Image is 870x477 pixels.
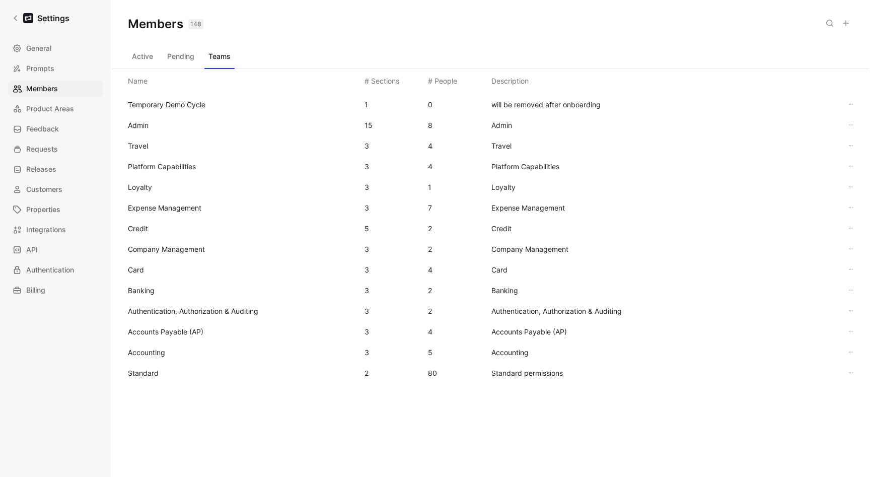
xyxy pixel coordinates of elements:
span: Requests [26,143,58,155]
div: 1 [365,99,368,111]
span: Admin [128,121,149,129]
span: Travel [491,140,835,152]
span: will be removed after onboarding [491,99,835,111]
span: Card [128,265,144,274]
div: 2 [428,285,432,297]
span: Prompts [26,62,54,75]
div: 15 [365,119,373,131]
span: Credit [491,223,835,235]
a: Releases [8,161,103,177]
span: Accounts Payable (AP) [491,326,835,338]
a: General [8,40,103,56]
a: Feedback [8,121,103,137]
div: Loyalty31Loyalty [120,177,861,197]
div: 4 [428,161,432,173]
div: Accounting35Accounting [120,342,861,363]
div: 4 [428,140,432,152]
span: Feedback [26,123,59,135]
div: Admin158Admin [120,115,861,135]
div: 148 [188,19,203,29]
span: Integrations [26,224,66,236]
div: 4 [428,264,432,276]
span: Company Management [128,245,205,253]
span: Banking [128,286,155,295]
div: Temporary Demo Cycle10will be removed after onboarding [120,94,861,115]
div: # People [428,75,457,87]
span: Travel [128,142,148,150]
div: 4 [428,326,432,338]
button: Teams [204,48,235,64]
span: Expense Management [128,203,201,212]
div: Card34Card [120,259,861,280]
div: Name [128,75,148,87]
div: 7 [428,202,432,214]
div: Banking32Banking [120,280,861,301]
span: Members [26,83,58,95]
div: # Sections [365,75,399,87]
span: Banking [491,285,835,297]
span: Credit [128,224,148,233]
span: Releases [26,163,56,175]
a: Authentication [8,262,103,278]
a: Integrations [8,222,103,238]
div: Expense Management37Expense Management [120,197,861,218]
div: Platform Capabilities34Platform Capabilities [120,156,861,177]
div: 3 [365,202,369,214]
div: 3 [365,181,369,193]
div: 1 [428,181,431,193]
span: Platform Capabilities [491,161,835,173]
div: Authentication, Authorization & Auditing32Authentication, Authorization & Auditing [120,301,861,321]
div: Accounts Payable (AP)34Accounts Payable (AP) [120,321,861,342]
span: Temporary Demo Cycle [128,100,205,109]
div: 3 [365,305,369,317]
span: Standard [128,369,159,377]
span: Accounts Payable (AP) [128,327,203,336]
div: 2 [428,305,432,317]
span: Standard permissions [491,367,835,379]
a: Customers [8,181,103,197]
span: Authentication, Authorization & Auditing [128,307,258,315]
a: Settings [8,8,74,28]
span: Accounting [491,347,835,359]
span: Product Areas [26,103,74,115]
a: Requests [8,141,103,157]
div: 3 [365,264,369,276]
div: 5 [365,223,369,235]
span: Billing [26,284,45,296]
span: Authentication, Authorization & Auditing [491,305,835,317]
div: 3 [365,285,369,297]
span: Loyalty [491,181,835,193]
span: General [26,42,51,54]
div: 8 [428,119,432,131]
a: Product Areas [8,101,103,117]
div: 3 [365,326,369,338]
div: 80 [428,367,437,379]
a: Billing [8,282,103,298]
span: Company Management [491,243,835,255]
div: 2 [365,367,369,379]
div: Company Management32Company Management [120,239,861,259]
span: Authentication [26,264,74,276]
button: Pending [163,48,198,64]
h1: Members [128,16,203,32]
div: 2 [428,223,432,235]
div: 2 [428,243,432,255]
div: Credit52Credit [120,218,861,239]
a: Properties [8,201,103,218]
div: 3 [365,243,369,255]
div: 5 [428,347,432,359]
a: API [8,242,103,258]
span: Accounting [128,348,165,357]
a: Prompts [8,60,103,77]
button: Active [128,48,157,64]
span: API [26,244,38,256]
div: 3 [365,347,369,359]
div: Standard280Standard permissions [120,363,861,383]
div: 0 [428,99,432,111]
h1: Settings [37,12,69,24]
a: Members [8,81,103,97]
span: Platform Capabilities [128,162,196,171]
div: 3 [365,161,369,173]
span: Properties [26,203,60,216]
div: Travel34Travel [120,135,861,156]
